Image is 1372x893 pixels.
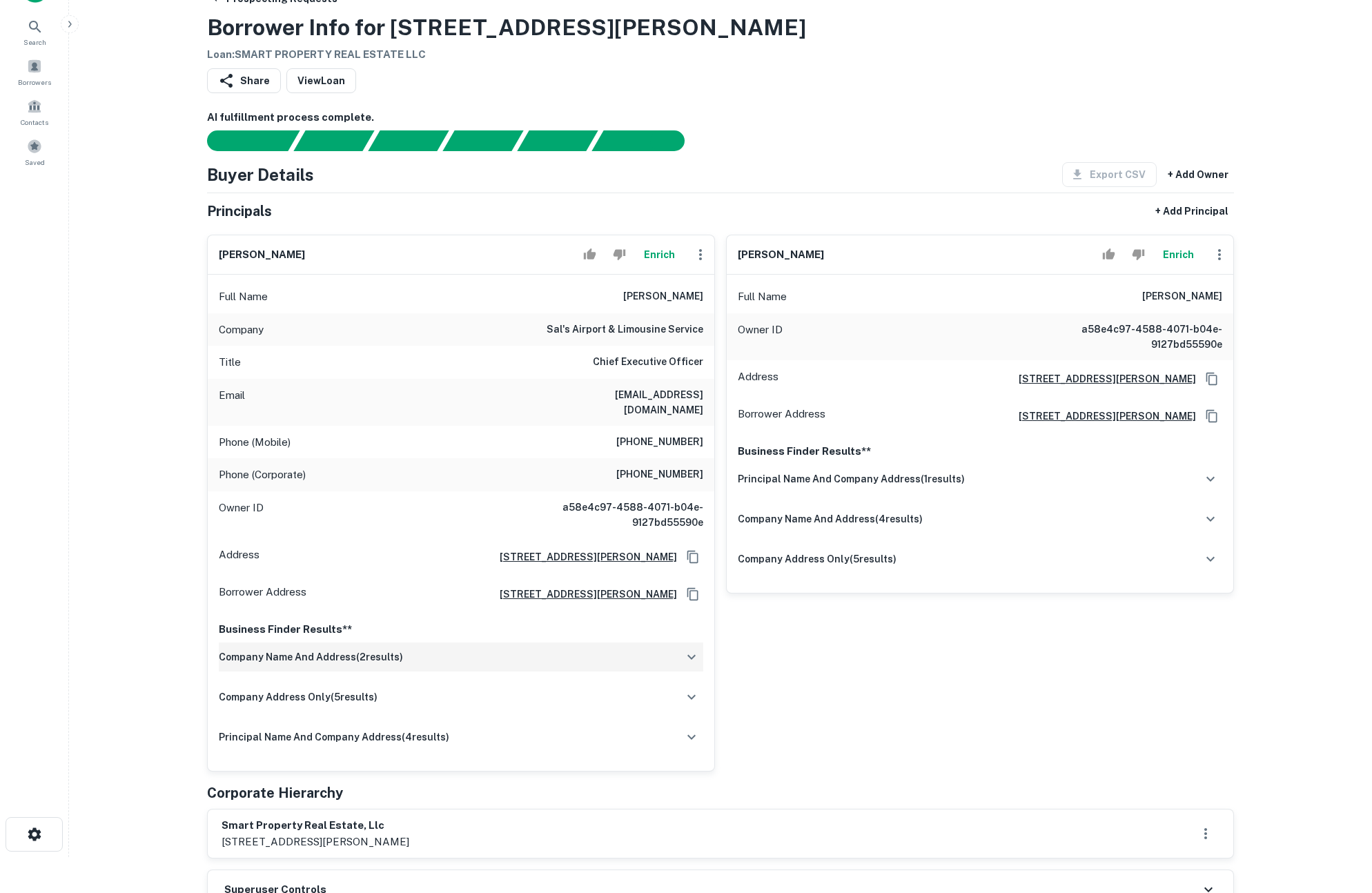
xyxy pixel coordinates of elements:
div: Documents found, AI parsing details... [368,130,449,151]
h6: company name and address ( 4 results) [738,511,923,527]
p: Borrower Address [738,406,825,426]
a: Search [4,13,65,50]
button: Copy Address [1202,406,1222,426]
h6: company address only ( 5 results) [219,689,378,705]
h6: principal name and company address ( 4 results) [219,729,449,745]
h6: [PERSON_NAME] [623,288,703,305]
h6: principal name and company address ( 1 results) [738,471,965,487]
button: + Add Principal [1150,199,1234,224]
p: Business Finder Results** [738,443,1222,460]
a: [STREET_ADDRESS][PERSON_NAME] [1008,409,1196,424]
button: Copy Address [683,547,703,567]
div: Your request is received and processing... [293,130,374,151]
h4: Buyer Details [207,162,314,187]
h6: [PERSON_NAME] [738,247,824,263]
p: Phone (Corporate) [219,467,306,483]
a: ViewLoan [286,68,356,93]
div: Principals found, still searching for contact information. This may take time... [517,130,598,151]
h6: [PHONE_NUMBER] [616,467,703,483]
a: Borrowers [4,53,65,90]
iframe: Chat Widget [1303,783,1372,849]
button: Share [207,68,281,93]
h6: [EMAIL_ADDRESS][DOMAIN_NAME] [538,387,703,418]
span: Saved [25,157,45,168]
button: Copy Address [683,584,703,605]
p: Address [219,547,259,567]
button: Reject [607,241,631,268]
button: Enrich [1156,241,1200,268]
h6: sal's airport & limousine service [547,322,703,338]
p: Owner ID [219,500,264,530]
h5: Principals [207,201,272,222]
h5: Corporate Hierarchy [207,783,343,803]
h6: a58e4c97-4588-4071-b04e-9127bd55590e [1057,322,1222,352]
p: [STREET_ADDRESS][PERSON_NAME] [222,834,409,850]
h6: a58e4c97-4588-4071-b04e-9127bd55590e [538,500,703,530]
div: Principals found, AI now looking for contact information... [442,130,523,151]
p: Borrower Address [219,584,306,605]
h6: [PHONE_NUMBER] [616,434,703,451]
button: Accept [1097,241,1121,268]
h6: [PERSON_NAME] [219,247,305,263]
button: Enrich [637,241,681,268]
span: Search [23,37,46,48]
p: Business Finder Results** [219,621,703,638]
h6: company name and address ( 2 results) [219,649,403,665]
button: Copy Address [1202,369,1222,389]
div: Sending borrower request to AI... [190,130,294,151]
p: Email [219,387,245,418]
button: + Add Owner [1162,162,1234,187]
button: Reject [1126,241,1150,268]
h6: [PERSON_NAME] [1142,288,1222,305]
a: Contacts [4,93,65,130]
p: Full Name [219,288,268,305]
h3: Borrower Info for [STREET_ADDRESS][PERSON_NAME] [207,11,806,44]
p: Owner ID [738,322,783,352]
p: Title [219,354,241,371]
p: Full Name [738,288,787,305]
button: Accept [578,241,602,268]
span: Contacts [21,117,48,128]
p: Phone (Mobile) [219,434,291,451]
div: AI fulfillment process complete. [592,130,701,151]
h6: company address only ( 5 results) [738,551,896,567]
span: Borrowers [18,77,51,88]
a: Saved [4,133,65,170]
a: [STREET_ADDRESS][PERSON_NAME] [1008,371,1196,386]
a: [STREET_ADDRESS][PERSON_NAME] [489,587,677,602]
p: Company [219,322,264,338]
h6: Loan : SMART PROPERTY REAL ESTATE LLC [207,47,806,63]
h6: smart property real estate, llc [222,818,409,834]
a: [STREET_ADDRESS][PERSON_NAME] [489,549,677,565]
h6: AI fulfillment process complete. [207,110,1234,126]
p: Address [738,369,778,389]
h6: Chief Executive Officer [593,354,703,371]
